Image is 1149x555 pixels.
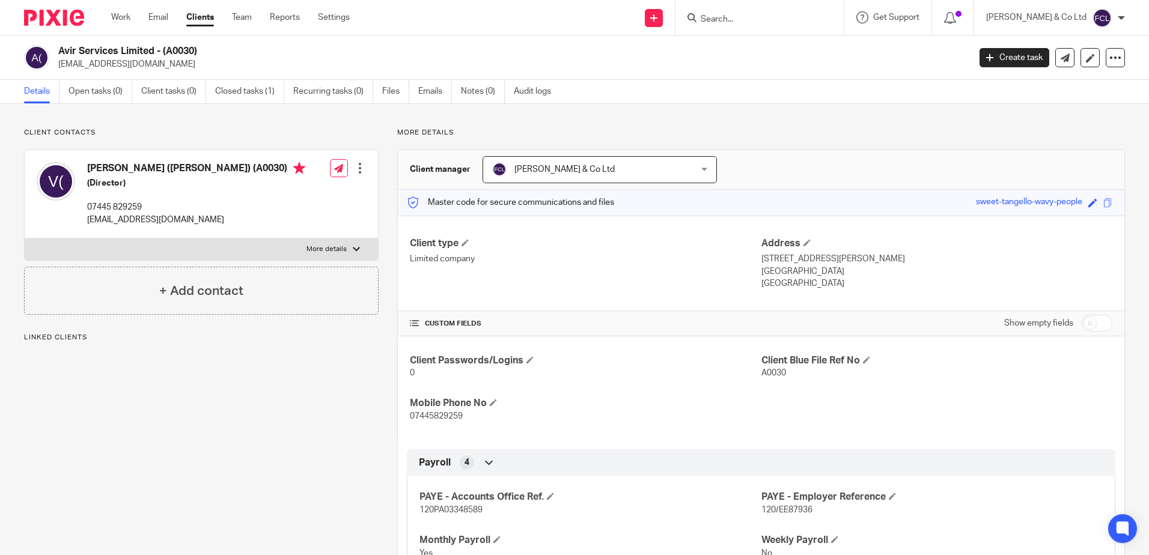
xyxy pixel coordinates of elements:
h4: Client type [410,237,761,250]
h4: Address [761,237,1112,250]
img: svg%3E [1093,8,1112,28]
img: svg%3E [24,45,49,70]
h5: (Director) [87,177,305,189]
a: Create task [980,48,1049,67]
span: 0 [410,369,415,377]
h4: Weekly Payroll [761,534,1103,547]
h4: PAYE - Accounts Office Ref. [419,491,761,503]
i: Primary [293,162,305,174]
p: Linked clients [24,333,379,342]
span: 4 [465,456,469,469]
p: [EMAIL_ADDRESS][DOMAIN_NAME] [87,214,305,226]
p: [EMAIL_ADDRESS][DOMAIN_NAME] [58,58,962,70]
a: Details [24,80,59,103]
a: Email [148,11,168,23]
a: Files [382,80,409,103]
p: Master code for secure communications and files [407,196,614,208]
a: Team [232,11,252,23]
a: Clients [186,11,214,23]
span: 120PA03348589 [419,506,483,514]
h4: CUSTOM FIELDS [410,319,761,329]
h2: Avir Services Limited - (A0030) [58,45,781,58]
span: [PERSON_NAME] & Co Ltd [514,165,615,174]
p: [GEOGRAPHIC_DATA] [761,265,1112,277]
p: More details [306,244,347,254]
label: Show empty fields [1004,317,1073,329]
h4: Monthly Payroll [419,534,761,547]
input: Search [699,14,808,25]
p: [GEOGRAPHIC_DATA] [761,277,1112,290]
h4: PAYE - Employer Reference [761,491,1103,503]
span: 120/EE87936 [761,506,812,514]
h4: Client Blue File Ref No [761,354,1112,367]
h4: [PERSON_NAME] ([PERSON_NAME]) (A0030) [87,162,305,177]
a: Notes (0) [461,80,505,103]
a: Client tasks (0) [141,80,206,103]
p: More details [397,128,1125,138]
h4: Mobile Phone No [410,397,761,410]
p: Client contacts [24,128,379,138]
a: Audit logs [514,80,560,103]
p: [PERSON_NAME] & Co Ltd [986,11,1087,23]
h4: Client Passwords/Logins [410,354,761,367]
div: sweet-tangello-wavy-people [976,196,1082,210]
span: A0030 [761,369,786,377]
a: Recurring tasks (0) [293,80,373,103]
h3: Client manager [410,163,471,175]
img: svg%3E [492,162,507,177]
h4: + Add contact [159,282,243,300]
img: Pixie [24,10,84,26]
a: Emails [418,80,452,103]
a: Open tasks (0) [69,80,132,103]
span: Payroll [419,456,451,469]
a: Reports [270,11,300,23]
p: Limited company [410,253,761,265]
span: 07445829259 [410,412,463,420]
img: svg%3E [37,162,75,201]
span: Get Support [873,13,919,22]
a: Settings [318,11,350,23]
a: Work [111,11,130,23]
a: Closed tasks (1) [215,80,284,103]
p: 07445 829259 [87,201,305,213]
p: [STREET_ADDRESS][PERSON_NAME] [761,253,1112,265]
